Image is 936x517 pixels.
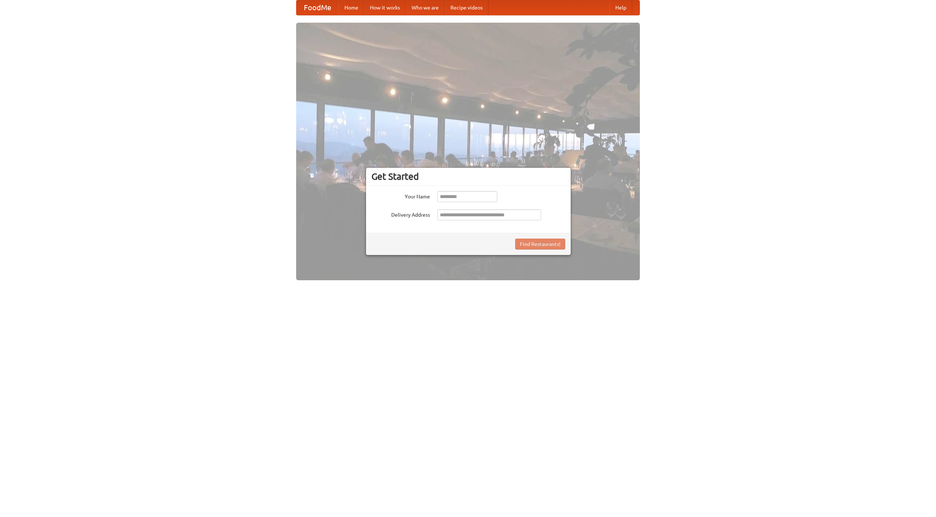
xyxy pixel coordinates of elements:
h3: Get Started [371,171,565,182]
a: FoodMe [297,0,339,15]
a: Recipe videos [445,0,488,15]
a: Who we are [406,0,445,15]
button: Find Restaurants! [515,239,565,250]
a: Home [339,0,364,15]
label: Delivery Address [371,209,430,218]
a: How it works [364,0,406,15]
label: Your Name [371,191,430,200]
a: Help [609,0,632,15]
